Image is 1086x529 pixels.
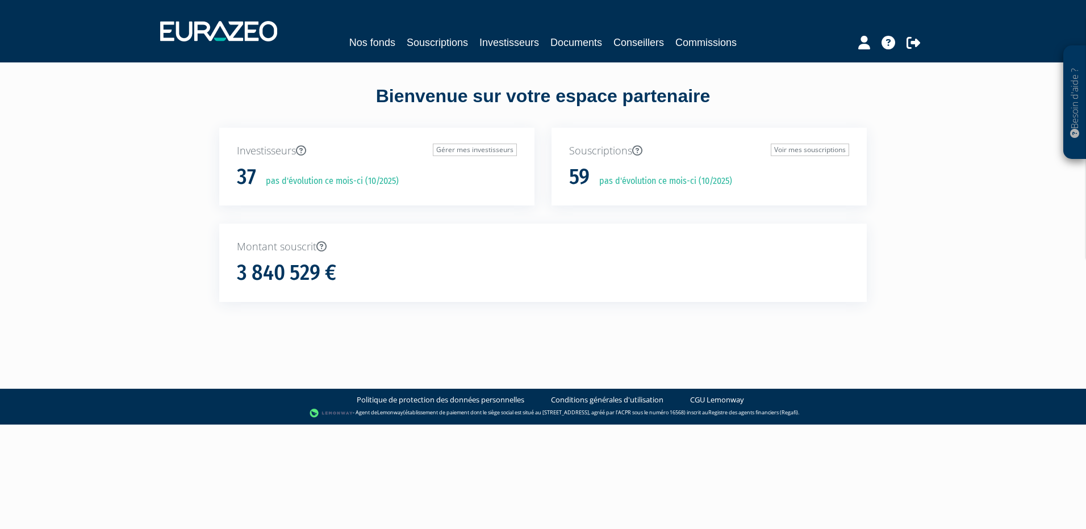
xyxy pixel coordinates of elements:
h1: 59 [569,165,590,189]
a: Gérer mes investisseurs [433,144,517,156]
a: Voir mes souscriptions [771,144,849,156]
a: Registre des agents financiers (Regafi) [708,409,798,416]
h1: 3 840 529 € [237,261,336,285]
div: - Agent de (établissement de paiement dont le siège social est situé au [STREET_ADDRESS], agréé p... [11,408,1075,419]
a: Commissions [675,35,737,51]
a: Politique de protection des données personnelles [357,394,524,405]
a: Documents [550,35,602,51]
div: Bienvenue sur votre espace partenaire [211,83,875,128]
a: Investisseurs [479,35,539,51]
h1: 37 [237,165,256,189]
p: Besoin d'aide ? [1068,52,1081,154]
a: Lemonway [377,409,403,416]
p: Investisseurs [237,144,517,158]
a: Souscriptions [407,35,468,51]
p: Montant souscrit [237,240,849,254]
p: pas d'évolution ce mois-ci (10/2025) [258,175,399,188]
p: pas d'évolution ce mois-ci (10/2025) [591,175,732,188]
a: Conseillers [613,35,664,51]
img: logo-lemonway.png [310,408,353,419]
img: 1732889491-logotype_eurazeo_blanc_rvb.png [160,21,277,41]
p: Souscriptions [569,144,849,158]
a: Conditions générales d'utilisation [551,394,663,405]
a: CGU Lemonway [690,394,744,405]
a: Nos fonds [349,35,395,51]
